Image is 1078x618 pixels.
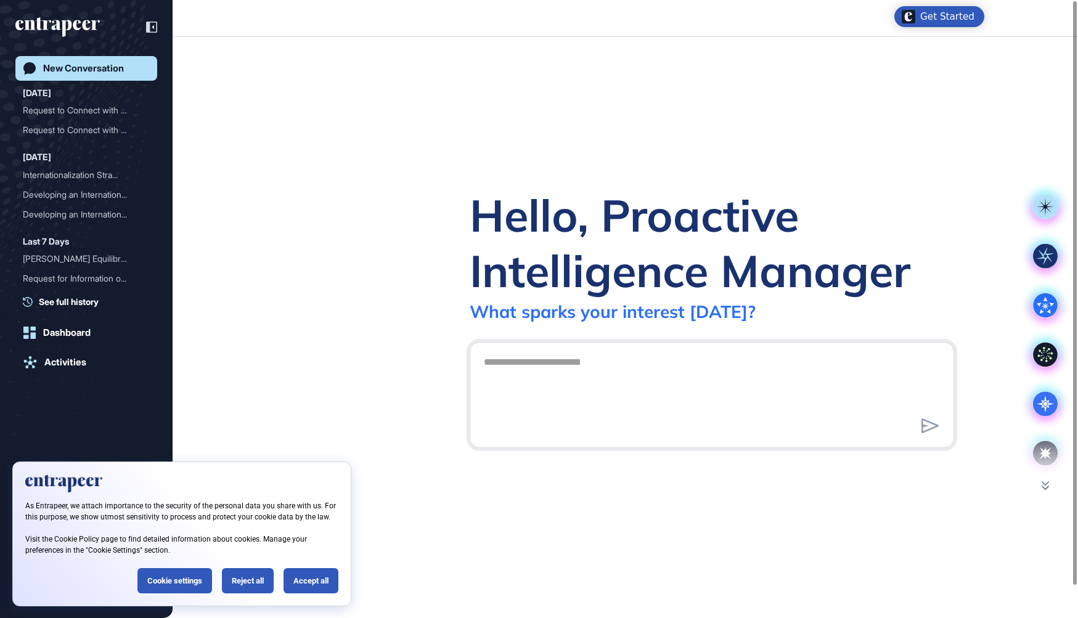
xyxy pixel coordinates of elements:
[23,205,150,224] div: Developing an Internationalization Strategy for Bulutistan: Country Selection, Investment Models,...
[23,234,69,249] div: Last 7 Days
[44,357,86,368] div: Activities
[894,6,984,27] div: Open Get Started checklist
[15,17,100,37] div: entrapeer-logo
[23,295,157,308] a: See full history
[23,165,150,185] div: Internationalization Strategy Development for Bulutistan: Market Assessment and Investment Models...
[23,100,150,120] div: Request to Connect with Reese
[23,100,140,120] div: Request to Connect with R...
[23,150,51,165] div: [DATE]
[39,295,99,308] span: See full history
[43,327,91,338] div: Dashboard
[902,10,915,23] img: launcher-image-alternative-text
[23,249,150,269] div: Nash Equilibrium or John Nash Inquiry
[23,249,140,269] div: [PERSON_NAME] Equilibrium or [PERSON_NAME] ...
[470,187,954,298] div: Hello, Proactive Intelligence Manager
[23,86,51,100] div: [DATE]
[23,120,140,140] div: Request to Connect with R...
[23,185,140,205] div: Developing an Internation...
[23,120,150,140] div: Request to Connect with Reese
[470,301,756,322] div: What sparks your interest [DATE]?
[23,269,150,288] div: Request for Information on Nash
[920,10,974,23] div: Get Started
[15,350,157,375] a: Activities
[43,63,124,74] div: New Conversation
[23,165,140,185] div: Internationalization Stra...
[15,56,157,81] a: New Conversation
[23,205,140,224] div: Developing an Internation...
[23,185,150,205] div: Developing an Internationalization Strategy for Bulutistan: Country Selection, Investment Models,...
[15,320,157,345] a: Dashboard
[23,269,140,288] div: Request for Information o...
